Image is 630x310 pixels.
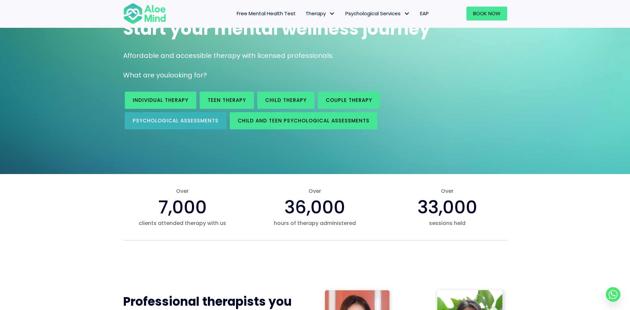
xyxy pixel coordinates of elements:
a: Child Therapy [257,92,315,109]
p: Affordable and accessible therapy with licensed professionals. [123,51,507,61]
a: Individual therapy [125,92,196,109]
a: Couple therapy [318,92,380,109]
a: Teen Therapy [200,92,254,109]
span: Over [388,187,507,195]
span: 33,000 [417,195,477,220]
a: Whatsapp [606,287,620,302]
span: Child Therapy [265,97,307,104]
a: EAP [415,7,434,21]
a: Child and Teen Psychological assessments [230,112,377,129]
a: Psychological ServicesPsychological Services: submenu [340,7,415,21]
span: Individual therapy [133,97,188,104]
span: Free Mental Health Test [237,10,296,17]
a: TherapyTherapy: submenu [301,7,340,21]
img: Aloe mind Logo [123,3,166,24]
span: Couple therapy [326,97,372,104]
span: clients attended therapy with us [123,219,242,227]
span: 36,000 [284,195,345,220]
span: 7,000 [158,195,207,220]
span: Start your mental wellness journey [123,17,430,41]
nav: Menu [175,7,434,21]
span: Child and Teen Psychological assessments [238,117,369,124]
span: Psychological assessments [133,117,218,124]
span: Therapy: submenu [327,9,337,19]
span: hours of therapy administered [255,219,374,227]
span: Over [123,187,242,195]
a: Book Now [466,7,507,21]
span: Psychological Services [345,10,410,17]
span: looking for? [168,70,207,80]
span: Book Now [473,10,501,17]
a: Free Mental Health Test [232,7,301,21]
span: EAP [420,10,429,17]
span: sessions held [388,219,507,227]
span: Teen Therapy [208,97,246,104]
span: Psychological Services: submenu [402,9,412,19]
a: Psychological assessments [125,112,226,129]
span: What are you [123,70,168,80]
span: Over [255,187,374,195]
span: Therapy [306,10,335,17]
